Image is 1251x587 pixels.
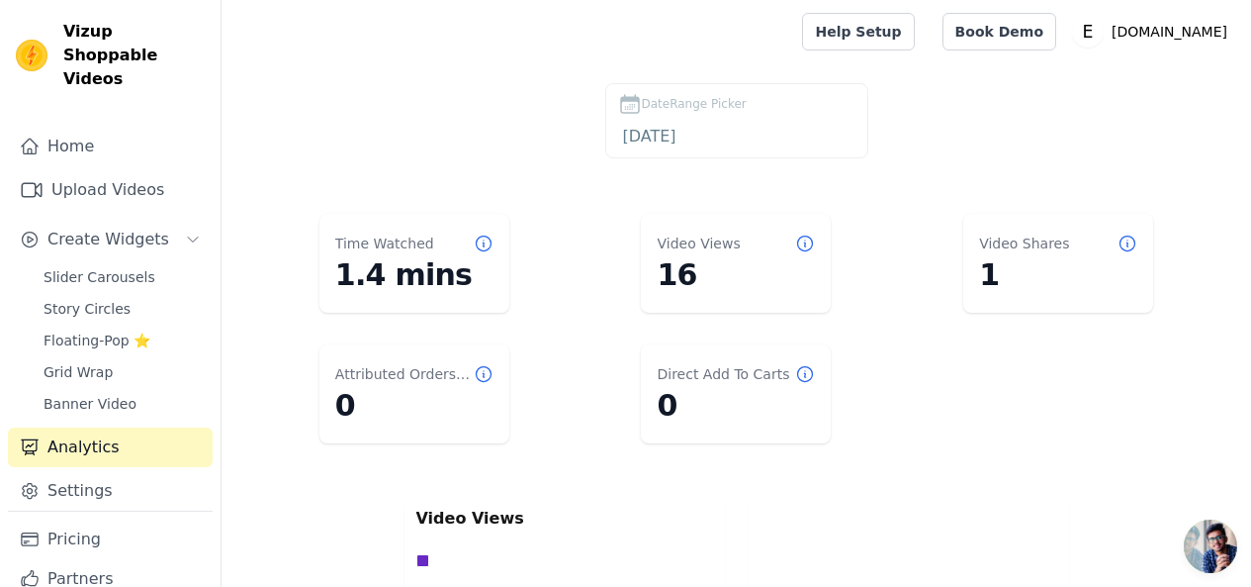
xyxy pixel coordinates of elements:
[618,124,855,149] input: DateRange Picker
[32,295,213,323] a: Story Circles
[1072,14,1235,49] button: E [DOMAIN_NAME]
[32,390,213,418] a: Banner Video
[44,362,113,382] span: Grid Wrap
[44,394,136,414] span: Banner Video
[335,257,493,293] dd: 1.4 mins
[32,263,213,291] a: Slider Carousels
[1083,22,1094,42] text: E
[8,127,213,166] a: Home
[979,257,1137,293] dd: 1
[63,20,205,91] span: Vizup Shoppable Videos
[411,549,708,572] div: Data groups
[979,234,1069,253] dt: Video Shares
[1104,14,1235,49] p: [DOMAIN_NAME]
[335,364,474,384] dt: Attributed Orders Count
[642,95,747,113] span: DateRange Picker
[8,428,213,467] a: Analytics
[657,234,740,253] dt: Video Views
[8,220,213,259] button: Create Widgets
[44,267,155,287] span: Slider Carousels
[8,471,213,511] a: Settings
[47,228,169,251] span: Create Widgets
[44,299,131,319] span: Story Circles
[802,13,914,50] a: Help Setup
[32,327,213,354] a: Floating-Pop ⭐
[16,40,47,71] img: Vizup
[942,13,1056,50] a: Book Demo
[335,234,434,253] dt: Time Watched
[657,388,815,424] dd: 0
[8,520,213,559] a: Pricing
[657,364,789,384] dt: Direct Add To Carts
[32,358,213,386] a: Grid Wrap
[657,257,815,293] dd: 16
[1184,520,1237,573] a: Open chat
[44,331,150,350] span: Floating-Pop ⭐
[8,170,213,210] a: Upload Videos
[335,388,493,424] dd: 0
[416,507,713,531] p: Video Views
